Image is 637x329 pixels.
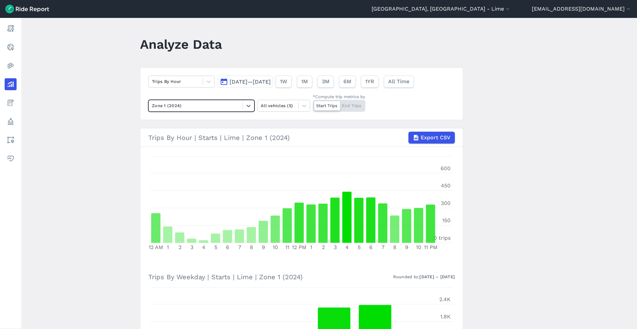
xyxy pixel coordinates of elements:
h3: Trips By Weekday | Starts | Lime | Zone 1 (2024) [148,268,455,286]
tspan: 10 [273,244,278,250]
tspan: 2 [322,244,325,250]
tspan: 4 [345,244,349,250]
tspan: 450 [441,182,451,189]
tspan: 9 [262,244,265,250]
button: 1W [276,76,292,88]
tspan: 1 [310,244,312,250]
a: Health [5,153,17,164]
div: Rounded to: [393,274,455,280]
span: 3M [322,78,329,86]
a: Report [5,23,17,34]
tspan: 6 [226,244,229,250]
button: 6M [339,76,356,88]
button: 1M [297,76,312,88]
tspan: 1 [167,244,169,250]
tspan: 2.4K [439,296,451,302]
button: 1YR [361,76,379,88]
tspan: 3 [190,244,193,250]
span: [DATE]—[DATE] [230,79,271,85]
span: 1M [301,78,308,86]
tspan: 7 [238,244,241,250]
a: Policy [5,115,17,127]
tspan: 1.8K [440,313,451,320]
span: Export CSV [421,134,451,142]
a: Analyze [5,78,17,90]
tspan: 7 [382,244,385,250]
strong: [DATE] – [DATE] [419,274,455,279]
h1: Analyze Data [140,35,222,53]
a: Fees [5,97,17,109]
a: Realtime [5,41,17,53]
tspan: 5 [358,244,361,250]
tspan: 600 [441,165,451,171]
tspan: 12 PM [292,244,307,250]
tspan: 3 [334,244,337,250]
tspan: 4 [202,244,205,250]
span: 1YR [365,78,374,86]
tspan: 12 AM [149,244,163,250]
tspan: 11 PM [424,244,438,250]
a: Areas [5,134,17,146]
span: 1W [280,78,287,86]
div: *Compute trip metrics by [313,94,365,100]
tspan: 300 [441,200,451,206]
button: All Time [384,76,414,88]
span: All Time [388,78,409,86]
tspan: 9 [405,244,408,250]
tspan: 150 [442,217,451,224]
tspan: 2 [178,244,181,250]
tspan: 6 [369,244,373,250]
button: Export CSV [408,132,455,144]
tspan: 11 [285,244,289,250]
img: Ride Report [5,5,49,13]
tspan: 8 [393,244,396,250]
button: 3M [318,76,334,88]
tspan: 5 [214,244,217,250]
tspan: 0 trips [434,235,451,241]
span: 6M [343,78,351,86]
button: [DATE]—[DATE] [217,76,273,88]
button: [EMAIL_ADDRESS][DOMAIN_NAME] [532,5,632,13]
button: [GEOGRAPHIC_DATA], [GEOGRAPHIC_DATA] - Lime [372,5,511,13]
div: Trips By Hour | Starts | Lime | Zone 1 (2024) [148,132,455,144]
a: Heatmaps [5,60,17,72]
tspan: 10 [416,244,421,250]
tspan: 8 [250,244,253,250]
